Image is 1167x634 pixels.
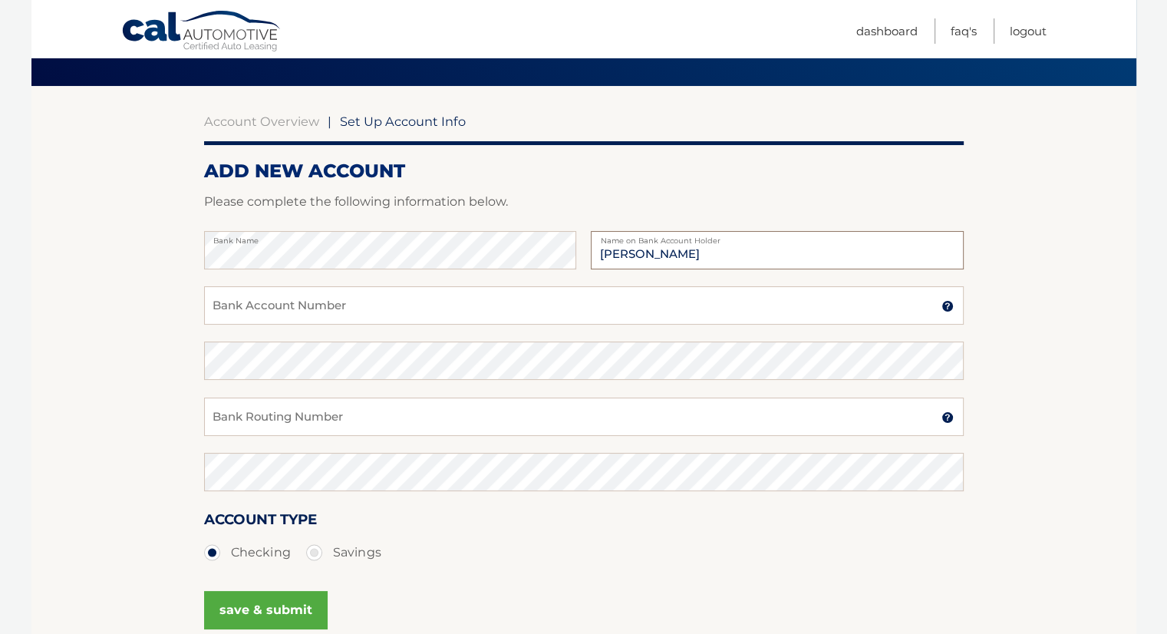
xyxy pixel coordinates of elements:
[121,10,282,54] a: Cal Automotive
[204,508,317,537] label: Account Type
[941,300,954,312] img: tooltip.svg
[204,286,964,325] input: Bank Account Number
[1010,18,1047,44] a: Logout
[204,591,328,629] button: save & submit
[856,18,918,44] a: Dashboard
[204,231,576,243] label: Bank Name
[941,411,954,424] img: tooltip.svg
[306,537,381,568] label: Savings
[340,114,466,129] span: Set Up Account Info
[204,398,964,436] input: Bank Routing Number
[591,231,963,269] input: Name on Account (Account Holder Name)
[328,114,331,129] span: |
[591,231,963,243] label: Name on Bank Account Holder
[204,537,291,568] label: Checking
[204,160,964,183] h2: ADD NEW ACCOUNT
[204,114,319,129] a: Account Overview
[951,18,977,44] a: FAQ's
[204,191,964,213] p: Please complete the following information below.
